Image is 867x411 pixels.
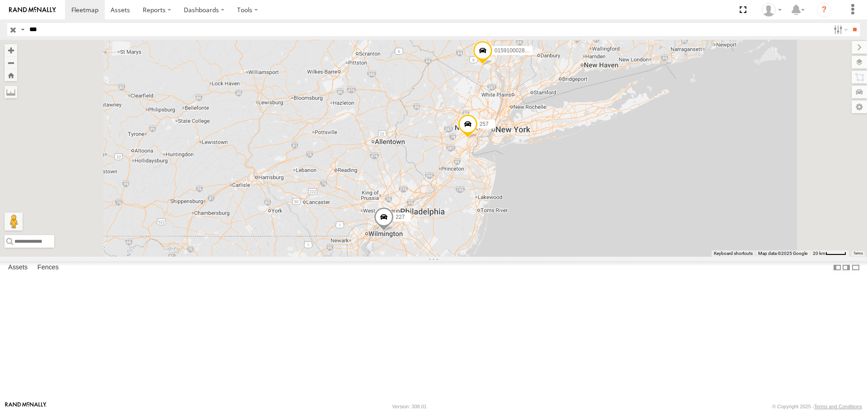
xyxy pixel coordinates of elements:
[480,121,489,128] span: 257
[9,7,56,13] img: rand-logo.svg
[772,404,862,409] div: © Copyright 2025 -
[813,251,825,256] span: 20 km
[810,250,849,257] button: Map Scale: 20 km per 42 pixels
[19,23,26,36] label: Search Query
[5,86,17,98] label: Measure
[833,261,842,274] label: Dock Summary Table to the Left
[494,47,540,54] span: 015910002850678
[842,261,851,274] label: Dock Summary Table to the Right
[5,44,17,56] button: Zoom in
[4,262,32,274] label: Assets
[5,56,17,69] button: Zoom out
[759,3,785,17] div: Kim Nappi
[5,212,23,231] button: Drag Pegman onto the map to open Street View
[853,251,863,255] a: Terms (opens in new tab)
[33,262,63,274] label: Fences
[814,404,862,409] a: Terms and Conditions
[830,23,849,36] label: Search Filter Options
[5,69,17,81] button: Zoom Home
[852,101,867,113] label: Map Settings
[714,250,753,257] button: Keyboard shortcuts
[396,214,405,220] span: 227
[851,261,860,274] label: Hide Summary Table
[392,404,427,409] div: Version: 308.01
[817,3,831,17] i: ?
[758,251,807,256] span: Map data ©2025 Google
[5,402,47,411] a: Visit our Website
